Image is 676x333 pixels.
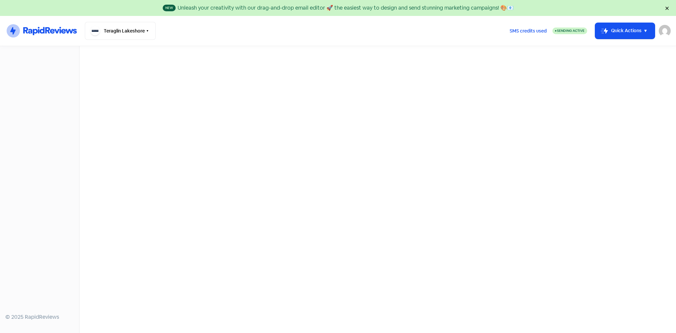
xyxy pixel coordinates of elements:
[595,23,655,39] button: Quick Actions
[552,27,587,35] a: Sending Active
[5,313,74,321] div: © 2025 RapidReviews
[510,28,547,34] span: SMS credits used
[178,4,514,12] div: Unleash your creativity with our drag-and-drop email editor 🚀 the easiest way to design and send ...
[504,27,552,34] a: SMS credits used
[557,29,585,33] span: Sending Active
[659,25,671,37] img: User
[163,5,176,11] span: New
[85,22,156,40] button: Teraglin Lakeshore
